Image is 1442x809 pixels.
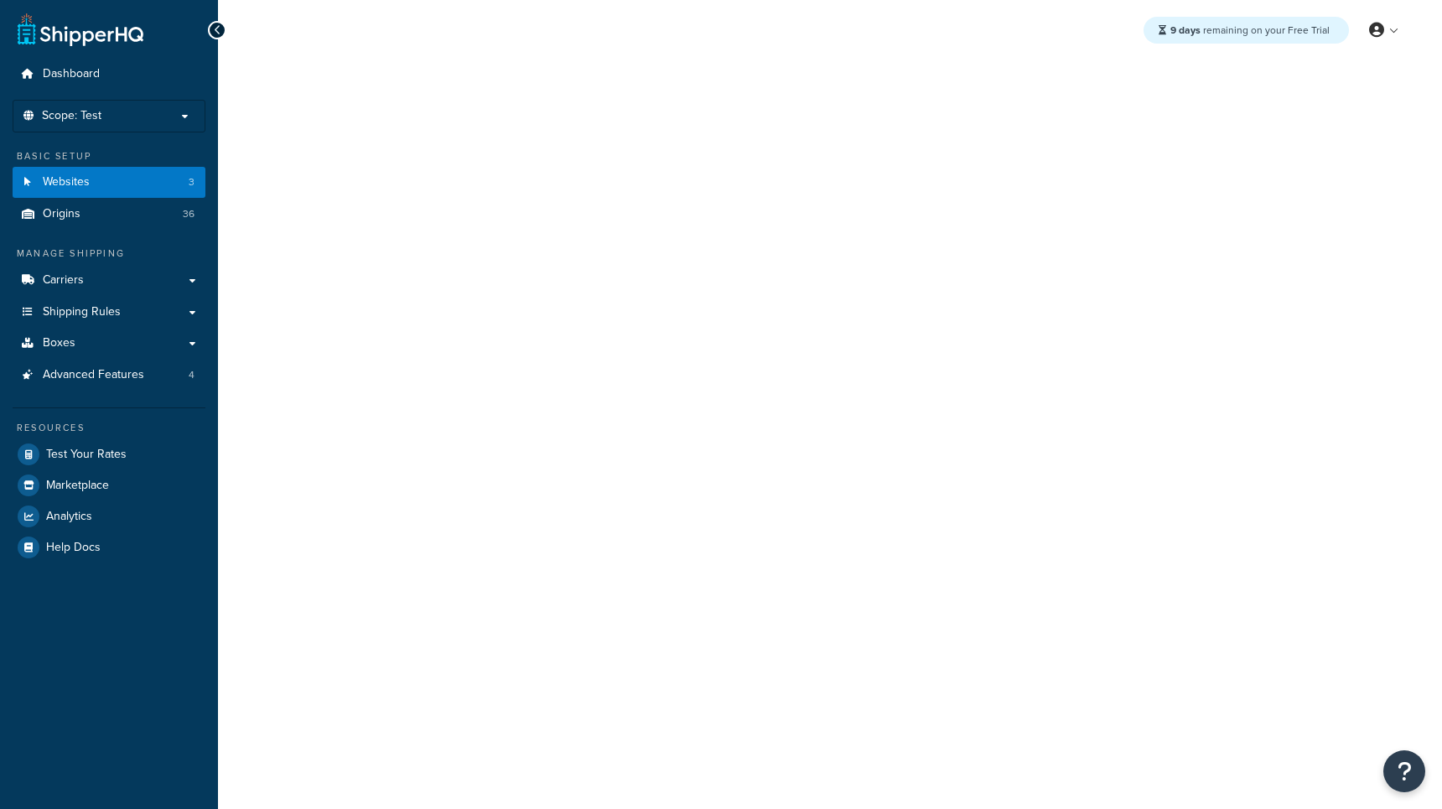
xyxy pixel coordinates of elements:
[13,59,205,90] a: Dashboard
[13,360,205,391] a: Advanced Features4
[1170,23,1201,38] strong: 9 days
[43,368,144,382] span: Advanced Features
[43,175,90,189] span: Websites
[13,167,205,198] a: Websites3
[189,368,195,382] span: 4
[43,305,121,319] span: Shipping Rules
[13,199,205,230] li: Origins
[13,328,205,359] a: Boxes
[13,167,205,198] li: Websites
[1383,750,1425,792] button: Open Resource Center
[13,246,205,261] div: Manage Shipping
[13,421,205,435] div: Resources
[43,207,80,221] span: Origins
[13,532,205,563] a: Help Docs
[43,336,75,350] span: Boxes
[13,149,205,163] div: Basic Setup
[13,501,205,532] a: Analytics
[13,265,205,296] a: Carriers
[42,109,101,123] span: Scope: Test
[13,199,205,230] a: Origins36
[46,510,92,524] span: Analytics
[189,175,195,189] span: 3
[46,448,127,462] span: Test Your Rates
[13,470,205,500] a: Marketplace
[1170,23,1330,38] span: remaining on your Free Trial
[13,360,205,391] li: Advanced Features
[13,297,205,328] a: Shipping Rules
[43,67,100,81] span: Dashboard
[43,273,84,288] span: Carriers
[13,439,205,469] a: Test Your Rates
[46,479,109,493] span: Marketplace
[46,541,101,555] span: Help Docs
[183,207,195,221] span: 36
